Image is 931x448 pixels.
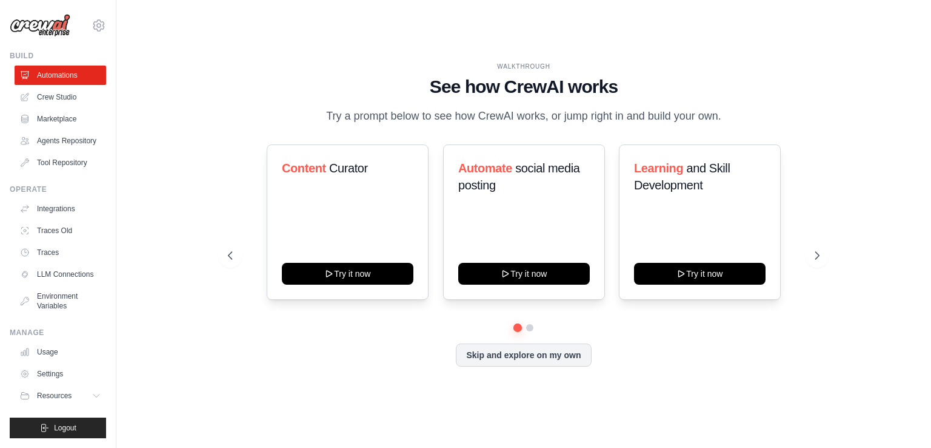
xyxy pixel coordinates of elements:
a: Usage [15,342,106,362]
a: Marketplace [15,109,106,129]
div: Operate [10,185,106,194]
a: Automations [15,66,106,85]
button: Try it now [634,263,766,285]
a: Traces Old [15,221,106,240]
button: Try it now [282,263,413,285]
a: LLM Connections [15,265,106,284]
h1: See how CrewAI works [228,76,819,98]
a: Integrations [15,199,106,219]
span: Content [282,161,326,175]
button: Logout [10,418,106,438]
div: Build [10,51,106,61]
span: Resources [37,391,72,401]
a: Environment Variables [15,287,106,316]
span: Curator [329,161,368,175]
span: Logout [54,423,76,433]
div: Manage [10,328,106,338]
a: Settings [15,364,106,384]
span: social media posting [458,161,580,192]
div: WALKTHROUGH [228,62,819,71]
button: Resources [15,386,106,406]
span: Automate [458,161,512,175]
a: Agents Repository [15,131,106,151]
a: Crew Studio [15,87,106,107]
button: Try it now [458,263,590,285]
img: Logo [10,14,70,37]
a: Traces [15,243,106,262]
button: Skip and explore on my own [456,344,591,367]
a: Tool Repository [15,153,106,172]
span: Learning [634,161,683,175]
iframe: Chat Widget [870,390,931,448]
p: Try a prompt below to see how CrewAI works, or jump right in and build your own. [320,107,727,125]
